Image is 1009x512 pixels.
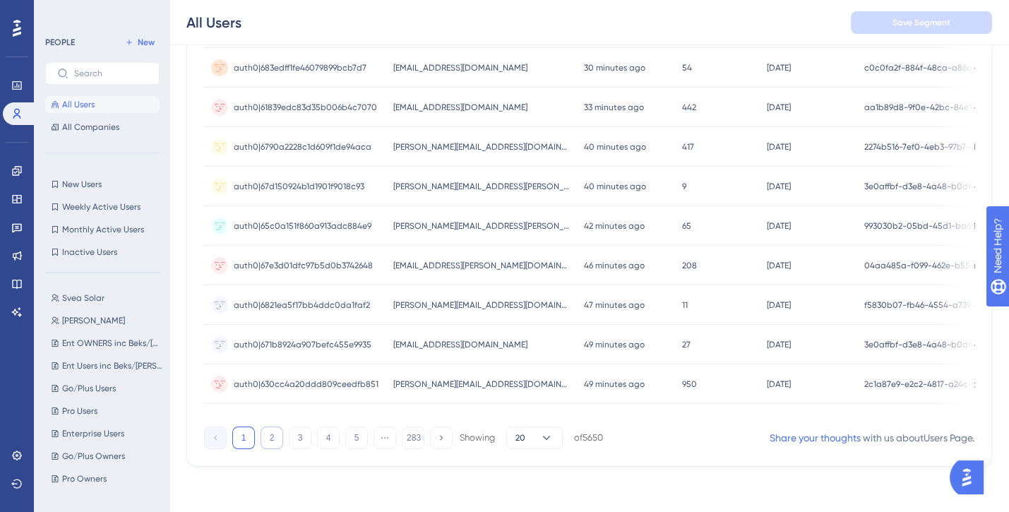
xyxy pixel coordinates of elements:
[767,379,791,389] time: [DATE]
[682,141,694,153] span: 417
[234,141,371,153] span: auth0|6790a2228c1d609f1de94aca
[45,448,168,465] button: Go/Plus Owners
[45,290,168,306] button: Svea Solar
[584,63,645,73] time: 30 minutes ago
[584,300,645,310] time: 47 minutes ago
[45,221,160,238] button: Monthly Active Users
[234,379,378,390] span: auth0|630cc4a20ddd809ceedfb851
[767,142,791,152] time: [DATE]
[317,427,340,449] button: 4
[45,198,160,215] button: Weekly Active Users
[234,102,377,113] span: auth0|61839edc83d35b006b4c7070
[234,220,371,232] span: auth0|65c0a151f860a913adc884e9
[62,224,144,235] span: Monthly Active Users
[767,261,791,270] time: [DATE]
[851,11,992,34] button: Save Segment
[186,13,241,32] div: All Users
[393,102,527,113] span: [EMAIL_ADDRESS][DOMAIN_NAME]
[393,339,527,350] span: [EMAIL_ADDRESS][DOMAIN_NAME]
[682,379,697,390] span: 950
[234,339,371,350] span: auth0|671b8924a907befc455e9935
[950,456,992,499] iframe: UserGuiding AI Assistant Launcher
[62,338,162,349] span: Ent OWNERS inc Beks/[PERSON_NAME]
[402,427,424,449] button: 283
[393,181,570,192] span: [PERSON_NAME][EMAIL_ADDRESS][PERSON_NAME][DOMAIN_NAME]
[232,427,255,449] button: 1
[62,360,162,371] span: Ent Users inc Beks/[PERSON_NAME]
[62,383,116,394] span: Go/Plus Users
[767,102,791,112] time: [DATE]
[393,260,570,271] span: [EMAIL_ADDRESS][PERSON_NAME][DOMAIN_NAME]
[682,102,696,113] span: 442
[234,299,370,311] span: auth0|6821ea5f17bb4ddc0da1faf2
[770,429,974,446] div: with us about Users Page .
[45,244,160,261] button: Inactive Users
[62,201,141,213] span: Weekly Active Users
[892,17,950,28] span: Save Segment
[574,431,603,444] div: of 5650
[234,260,373,271] span: auth0|67e3d01dfc97b5d0b3742648
[62,428,124,439] span: Enterprise Users
[682,62,692,73] span: 54
[45,425,168,442] button: Enterprise Users
[62,451,125,462] span: Go/Plus Owners
[62,473,107,484] span: Pro Owners
[393,379,570,390] span: [PERSON_NAME][EMAIL_ADDRESS][DOMAIN_NAME]
[45,96,160,113] button: All Users
[767,63,791,73] time: [DATE]
[584,340,645,350] time: 49 minutes ago
[682,260,697,271] span: 208
[506,427,563,449] button: 20
[682,299,688,311] span: 11
[45,312,168,329] button: [PERSON_NAME]
[393,299,570,311] span: [PERSON_NAME][EMAIL_ADDRESS][DOMAIN_NAME]
[393,62,527,73] span: [EMAIL_ADDRESS][DOMAIN_NAME]
[767,340,791,350] time: [DATE]
[234,181,364,192] span: auth0|67d150924b1d1901f9018c93
[62,292,105,304] span: Svea Solar
[767,300,791,310] time: [DATE]
[767,181,791,191] time: [DATE]
[584,102,644,112] time: 33 minutes ago
[45,176,160,193] button: New Users
[45,403,168,419] button: Pro Users
[460,431,495,444] div: Showing
[62,99,95,110] span: All Users
[345,427,368,449] button: 5
[45,380,168,397] button: Go/Plus Users
[584,221,645,231] time: 42 minutes ago
[682,181,686,192] span: 9
[45,37,75,48] div: PEOPLE
[261,427,283,449] button: 2
[682,339,691,350] span: 27
[62,315,125,326] span: [PERSON_NAME]
[234,62,366,73] span: auth0|683edff1fe46079899bcb7d7
[62,405,97,417] span: Pro Users
[33,4,88,20] span: Need Help?
[62,121,119,133] span: All Companies
[45,335,168,352] button: Ent OWNERS inc Beks/[PERSON_NAME]
[62,179,102,190] span: New Users
[767,221,791,231] time: [DATE]
[770,432,861,443] a: Share your thoughts
[45,357,168,374] button: Ent Users inc Beks/[PERSON_NAME]
[62,246,117,258] span: Inactive Users
[584,379,645,389] time: 49 minutes ago
[374,427,396,449] button: ⋯
[393,220,570,232] span: [PERSON_NAME][EMAIL_ADDRESS][PERSON_NAME][DOMAIN_NAME]
[120,34,160,51] button: New
[45,470,168,487] button: Pro Owners
[138,37,155,48] span: New
[682,220,691,232] span: 65
[45,119,160,136] button: All Companies
[584,181,646,191] time: 40 minutes ago
[584,261,645,270] time: 46 minutes ago
[515,432,525,443] span: 20
[74,69,148,78] input: Search
[393,141,570,153] span: [PERSON_NAME][EMAIL_ADDRESS][DOMAIN_NAME]
[289,427,311,449] button: 3
[584,142,646,152] time: 40 minutes ago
